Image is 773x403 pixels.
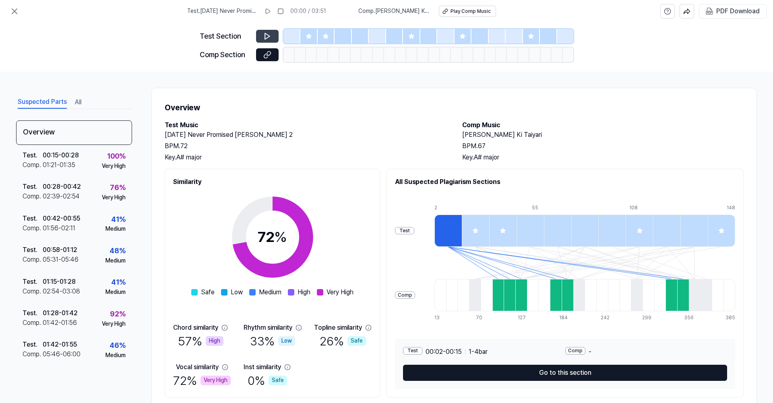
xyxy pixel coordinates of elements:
div: Comp . [23,255,43,265]
div: Comp Section [200,49,251,61]
div: Very High [102,320,126,328]
div: 00:42 - 00:55 [43,214,80,223]
div: Test Section [200,31,251,42]
button: Suspected Parts [18,96,67,109]
h2: [DATE] Never Promised [PERSON_NAME] 2 [165,130,446,140]
div: 184 [559,314,571,321]
div: 02:54 - 03:08 [43,287,80,296]
div: 01:15 - 01:28 [43,277,76,287]
img: share [683,8,690,15]
div: Test . [23,151,43,160]
div: Comp . [23,318,43,328]
div: 108 [629,205,657,211]
div: 01:42 - 01:56 [43,318,77,328]
span: Test . [DATE] Never Promised [PERSON_NAME] 2 [187,7,258,15]
div: 02:39 - 02:54 [43,192,80,201]
div: 05:46 - 06:00 [43,349,81,359]
div: 46 % [110,340,126,351]
div: PDF Download [716,6,760,17]
span: Low [231,287,243,297]
span: 00:02 - 00:15 [426,347,462,357]
button: All [75,96,81,109]
div: 41 % [111,214,126,225]
div: Key. A# major [462,153,744,162]
div: 299 [642,314,654,321]
div: Overview [16,120,132,145]
div: Play Comp Music [451,8,491,15]
div: Key. A# major [165,153,446,162]
svg: help [664,7,671,15]
div: Comp [395,291,415,299]
h2: Test Music [165,120,446,130]
div: Safe [269,376,287,385]
div: Low [278,336,295,346]
div: 57 % [178,333,223,349]
div: 76 % [110,182,126,194]
div: Inst similarity [244,362,281,372]
div: Very High [102,162,126,170]
div: 01:28 - 01:42 [43,308,78,318]
h2: Comp Music [462,120,744,130]
h2: Similarity [173,177,372,187]
div: Chord similarity [173,323,218,333]
div: 0 % [248,372,287,389]
div: 00:15 - 00:28 [43,151,79,160]
button: help [660,4,675,19]
div: BPM. 72 [165,141,446,151]
span: High [298,287,310,297]
div: 01:21 - 01:35 [43,160,75,170]
div: Comp . [23,223,43,233]
div: Test . [23,340,43,349]
div: 33 % [250,333,295,349]
span: Medium [259,287,281,297]
h2: [PERSON_NAME] Ki Taiyari [462,130,744,140]
div: Medium [105,288,126,296]
div: Comp [565,347,585,355]
div: Rhythm similarity [244,323,292,333]
button: PDF Download [704,4,761,18]
div: Test . [23,277,43,287]
div: Test [403,347,422,355]
div: 70 [476,314,488,321]
div: High [206,336,223,346]
div: 01:42 - 01:55 [43,340,77,349]
div: 05:31 - 05:46 [43,255,79,265]
div: Medium [105,257,126,265]
span: Comp . [PERSON_NAME] Ki Taiyari [358,7,429,15]
button: Play Comp Music [439,6,496,17]
span: % [274,228,287,246]
div: 55 [532,205,559,211]
div: 148 [727,205,735,211]
div: Comp . [23,160,43,170]
div: 00:58 - 01:12 [43,245,77,255]
div: Test . [23,182,43,192]
div: BPM. 67 [462,141,744,151]
div: 2 [434,205,462,211]
div: Medium [105,225,126,233]
img: PDF Download [706,8,713,15]
span: Safe [201,287,215,297]
div: Comp . [23,192,43,201]
div: Safe [347,336,366,346]
div: 72 [258,226,287,248]
div: Comp . [23,287,43,296]
div: 00:00 / 03:51 [290,7,326,15]
h2: All Suspected Plagiarism Sections [395,177,735,187]
div: Topline similarity [314,323,362,333]
div: 00:28 - 00:42 [43,182,81,192]
span: 1 - 4 bar [469,347,488,357]
div: 100 % [107,151,126,162]
h1: Overview [165,101,744,114]
div: 26 % [320,333,366,349]
div: Very High [102,194,126,202]
div: 72 % [173,372,231,389]
div: Medium [105,351,126,360]
div: Test . [23,308,43,318]
div: 385 [725,314,735,321]
div: Comp . [23,349,43,359]
div: 13 [434,314,446,321]
div: 92 % [110,308,126,320]
div: 127 [518,314,529,321]
span: Very High [327,287,353,297]
div: 48 % [110,245,126,257]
